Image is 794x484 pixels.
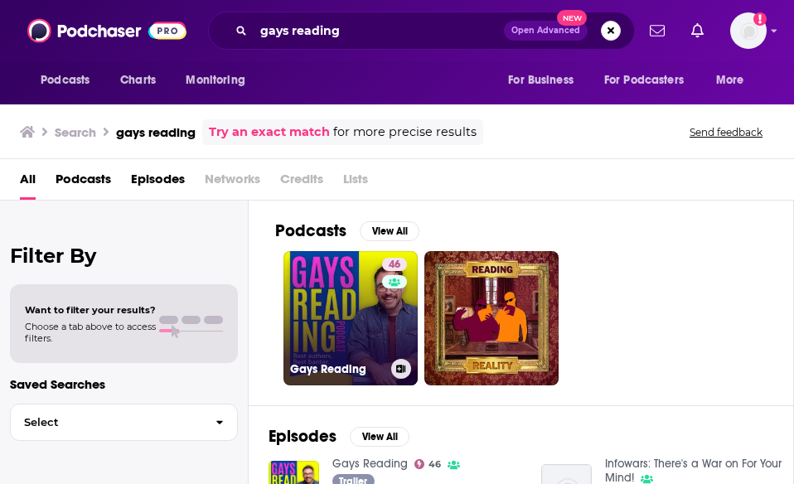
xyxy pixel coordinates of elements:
h3: Gays Reading [290,362,385,376]
a: PodcastsView All [275,220,419,241]
input: Search podcasts, credits, & more... [254,17,504,44]
a: Charts [109,65,166,96]
button: open menu [29,65,111,96]
a: Podcasts [56,166,111,200]
span: Open Advanced [511,27,580,35]
span: Podcasts [41,69,90,92]
span: Select [11,417,202,428]
a: EpisodesView All [269,426,409,447]
a: Show notifications dropdown [685,17,710,45]
span: Choose a tab above to access filters. [25,321,156,344]
span: Networks [205,166,260,200]
svg: Add a profile image [753,12,767,26]
h3: gays reading [116,124,196,140]
button: open menu [593,65,708,96]
span: Charts [120,69,156,92]
button: open menu [496,65,594,96]
span: For Podcasters [604,69,684,92]
button: Send feedback [685,125,767,139]
a: 46 [382,258,407,271]
span: Logged in as LBPublicity2 [730,12,767,49]
span: Want to filter your results? [25,304,156,316]
button: open menu [174,65,266,96]
a: 46 [414,459,442,469]
span: For Business [508,69,574,92]
p: Saved Searches [10,376,238,392]
button: open menu [704,65,765,96]
img: User Profile [730,12,767,49]
a: Episodes [131,166,185,200]
span: New [557,10,587,26]
span: for more precise results [333,123,477,142]
span: Credits [280,166,323,200]
span: Lists [343,166,368,200]
img: Podchaser - Follow, Share and Rate Podcasts [27,15,186,46]
h2: Episodes [269,426,336,447]
button: Select [10,404,238,441]
a: Gays Reading [332,457,408,471]
span: More [716,69,744,92]
h2: Filter By [10,244,238,268]
a: All [20,166,36,200]
a: Try an exact match [209,123,330,142]
button: Open AdvancedNew [504,21,588,41]
button: View All [360,221,419,241]
div: Search podcasts, credits, & more... [208,12,635,50]
span: Monitoring [186,69,244,92]
h3: Search [55,124,96,140]
span: 46 [428,461,441,468]
button: View All [350,427,409,447]
button: Show profile menu [730,12,767,49]
a: Show notifications dropdown [643,17,671,45]
a: 46Gays Reading [283,251,418,385]
span: 46 [389,257,400,273]
h2: Podcasts [275,220,346,241]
